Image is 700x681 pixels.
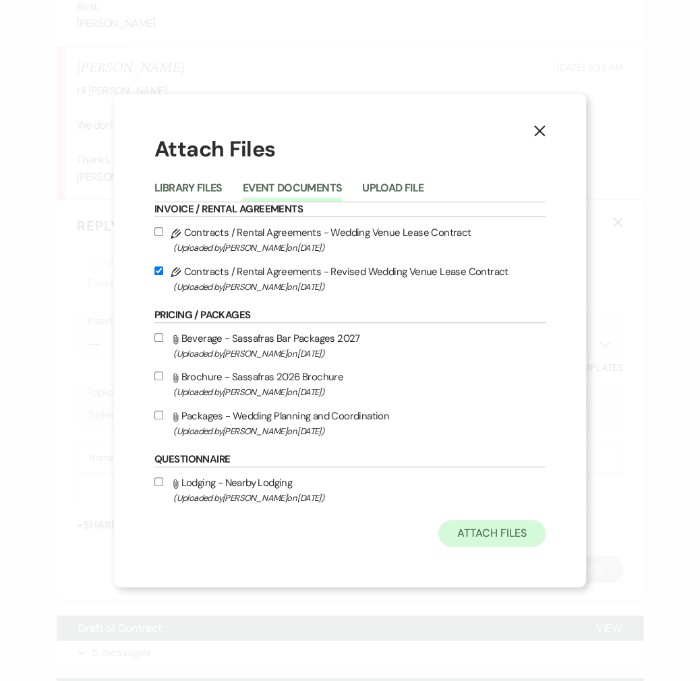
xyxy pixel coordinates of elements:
input: Beverage - Sassafras Bar Packages 2027(Uploaded by[PERSON_NAME]on [DATE]) [154,333,163,342]
button: Upload File [362,183,424,202]
input: Brochure - Sassafras 2026 Brochure(Uploaded by[PERSON_NAME]on [DATE]) [154,372,163,380]
input: Contracts / Rental Agreements - Wedding Venue Lease Contract(Uploaded by[PERSON_NAME]on [DATE]) [154,227,163,236]
span: (Uploaded by [PERSON_NAME] on [DATE] ) [173,384,546,400]
button: Event Documents [243,183,342,202]
input: Packages - Wedding Planning and Coordination(Uploaded by[PERSON_NAME]on [DATE]) [154,411,163,419]
h6: Pricing / Packages [154,308,546,323]
h6: Questionnaire [154,452,546,467]
h1: Attach Files [154,134,546,165]
label: Lodging - Nearby Lodging [154,474,546,506]
label: Contracts / Rental Agreements - Wedding Venue Lease Contract [154,224,546,256]
span: (Uploaded by [PERSON_NAME] on [DATE] ) [173,490,546,506]
span: (Uploaded by [PERSON_NAME] on [DATE] ) [173,279,546,295]
span: (Uploaded by [PERSON_NAME] on [DATE] ) [173,423,546,439]
label: Contracts / Rental Agreements - Revised Wedding Venue Lease Contract [154,263,546,295]
span: (Uploaded by [PERSON_NAME] on [DATE] ) [173,240,546,256]
button: Library Files [154,183,223,202]
span: (Uploaded by [PERSON_NAME] on [DATE] ) [173,346,546,361]
h6: Invoice / Rental Agreements [154,202,546,217]
label: Beverage - Sassafras Bar Packages 2027 [154,330,546,361]
input: Lodging - Nearby Lodging(Uploaded by[PERSON_NAME]on [DATE]) [154,477,163,486]
label: Packages - Wedding Planning and Coordination [154,407,546,439]
button: Attach Files [438,520,546,547]
label: Brochure - Sassafras 2026 Brochure [154,368,546,400]
input: Contracts / Rental Agreements - Revised Wedding Venue Lease Contract(Uploaded by[PERSON_NAME]on [... [154,266,163,275]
